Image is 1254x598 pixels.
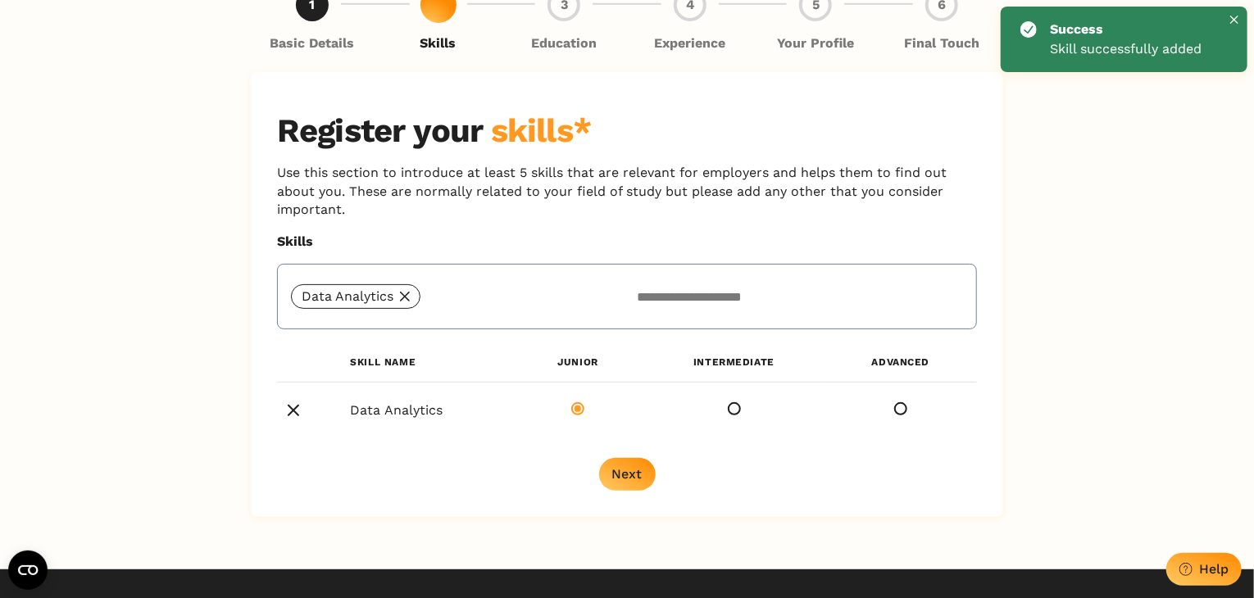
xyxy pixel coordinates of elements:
div: Help [1199,561,1229,577]
button: Next [599,458,656,491]
th: Junior [512,342,643,383]
button: Close [1224,10,1244,29]
h2: Register your [277,111,977,151]
p: Final Touch [904,34,979,52]
p: Education [531,34,597,52]
p: Your Profile [777,34,854,52]
button: Help [1166,553,1242,586]
p: Basic Details [270,34,355,52]
p: Use this section to introduce at least 5 skills that are relevant for employers and helps them to... [277,164,977,219]
p: Skills [277,233,977,251]
span: skills* [491,111,592,150]
button: Delete [277,394,310,427]
th: Skill name [317,342,512,383]
th: Advanced [825,342,977,383]
p: Experience [654,34,725,52]
p: Data Analytics [302,288,393,304]
div: Success [1050,20,1195,39]
td: Data Analytics [317,383,512,439]
button: Open CMP widget [8,550,48,590]
div: Skill successfully added [1050,39,1202,59]
p: Skills [420,34,457,52]
th: Intermediate [643,342,825,383]
div: Next [612,466,643,482]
